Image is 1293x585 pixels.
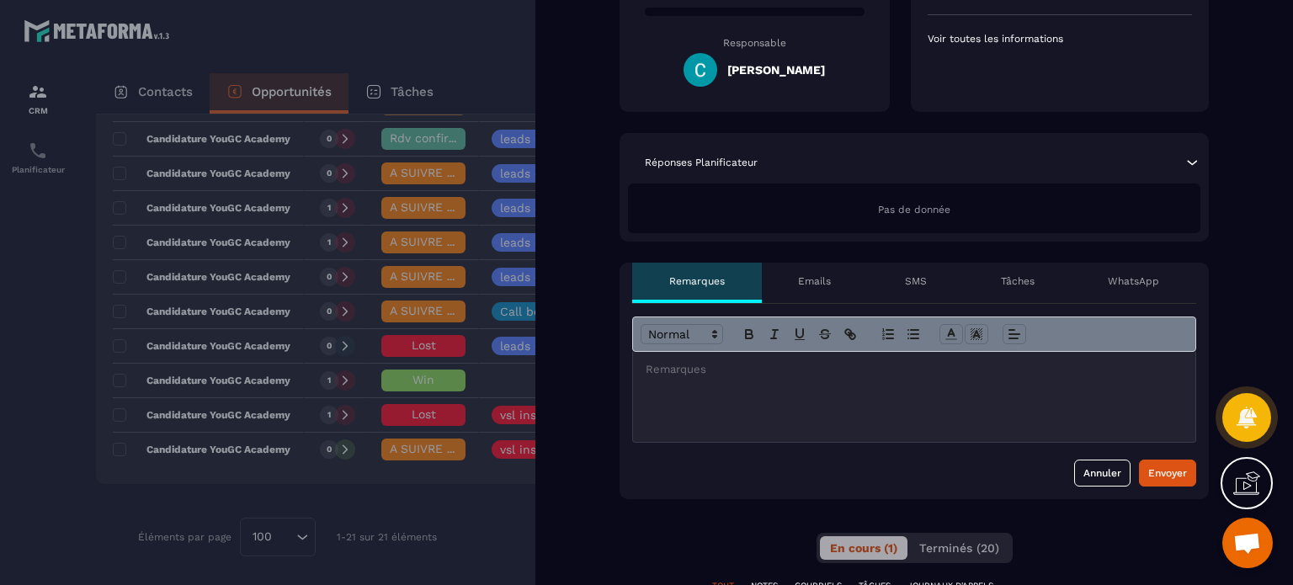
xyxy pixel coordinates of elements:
p: Voir toutes les informations [928,32,1192,45]
div: Ouvrir le chat [1222,518,1273,568]
span: En cours (1) [830,541,897,555]
span: Terminés (20) [919,541,999,555]
button: En cours (1) [820,536,907,560]
span: Pas de donnée [878,204,950,215]
button: Envoyer [1139,460,1196,487]
p: Réponses Planificateur [645,156,758,169]
p: SMS [905,274,927,288]
h5: [PERSON_NAME] [727,63,825,77]
button: Terminés (20) [909,536,1009,560]
p: Remarques [669,274,725,288]
p: Emails [798,274,831,288]
p: Tâches [1001,274,1035,288]
button: Annuler [1074,460,1131,487]
p: Responsable [645,37,865,49]
p: WhatsApp [1108,274,1159,288]
div: Envoyer [1148,465,1187,481]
